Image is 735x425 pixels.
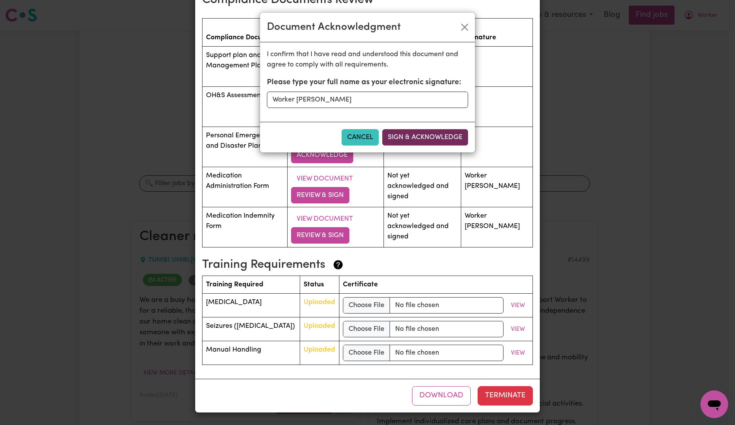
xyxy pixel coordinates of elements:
input: Your full name [267,92,468,108]
button: Sign & Acknowledge [382,129,468,146]
p: I confirm that I have read and understood this document and agree to comply with all requirements. [267,49,468,70]
button: Close [458,20,472,34]
div: Document Acknowledgment [267,19,401,35]
iframe: Button to launch messaging window [700,390,728,418]
button: Cancel [342,129,379,146]
label: Please type your full name as your electronic signature: [267,77,461,88]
